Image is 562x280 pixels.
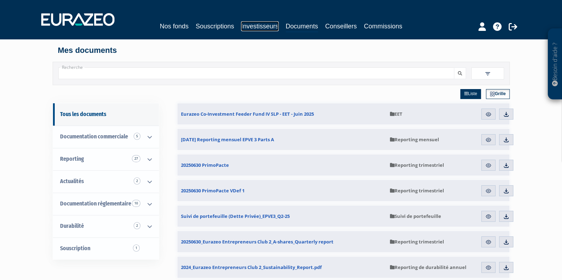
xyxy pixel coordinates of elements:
span: 1 [133,245,140,252]
span: Souscription [60,245,90,252]
span: Suivi de portefeuille [390,213,441,219]
a: Liste [460,89,481,99]
img: download.svg [503,111,509,117]
a: 2024_Eurazeo Entrepreneurs Club 2_Sustainability_Report.pdf [177,257,386,278]
img: download.svg [503,162,509,169]
a: [DATE] Reporting mensuel EPVE 3 Parts A [177,129,386,150]
a: Actualités 2 [53,170,159,193]
span: 10 [132,200,140,207]
img: 1732889491-logotype_eurazeo_blanc_rvb.png [41,13,114,26]
span: [DATE] Reporting mensuel EPVE 3 Parts A [181,136,274,143]
span: Reporting [60,155,84,162]
span: Reporting trimestriel [390,187,444,194]
a: Documentation commerciale 5 [53,126,159,148]
img: download.svg [503,188,509,194]
a: Tous les documents [53,103,159,126]
a: Grille [486,89,510,99]
img: grid.svg [490,92,495,97]
a: Reporting 27 [53,148,159,170]
img: download.svg [503,213,509,220]
a: 20250630 PrimoPacte [177,154,386,176]
a: Souscriptions [196,21,234,31]
img: eye.svg [485,213,492,220]
a: Durabilité 2 [53,215,159,237]
span: Reporting mensuel [390,136,439,143]
a: Souscription1 [53,237,159,260]
img: eye.svg [485,264,492,271]
a: Eurazeo Co-Investment Feeder Fund IV SLP - EET - Juin 2025 [177,103,386,125]
h4: Mes documents [58,46,504,55]
span: 20250630 PrimoPacte VDef 1 [181,187,245,194]
a: Investisseurs [241,21,278,31]
img: eye.svg [485,111,492,117]
a: Suivi de portefeuille (Dette Privée)_EPVE3_Q2-25 [177,205,386,227]
img: eye.svg [485,188,492,194]
span: Suivi de portefeuille (Dette Privée)_EPVE3_Q2-25 [181,213,290,219]
a: Documents [286,21,318,32]
span: Reporting trimestriel [390,162,444,168]
img: download.svg [503,239,509,245]
img: eye.svg [485,162,492,169]
span: Actualités [60,178,84,185]
a: Conseillers [325,21,357,31]
a: 20250630 PrimoPacte VDef 1 [177,180,386,201]
img: eye.svg [485,239,492,245]
span: Documentation règlementaire [60,200,131,207]
a: Documentation règlementaire 10 [53,193,159,215]
img: download.svg [503,137,509,143]
span: 20250630_Eurazeo Entrepreneurs Club 2_A-shares_Quarterly report [181,238,333,245]
a: Nos fonds [160,21,188,31]
span: 2 [134,177,140,185]
span: 20250630 PrimoPacte [181,162,229,168]
img: eye.svg [485,137,492,143]
a: 20250630_Eurazeo Entrepreneurs Club 2_A-shares_Quarterly report [177,231,386,252]
input: Recherche [58,67,454,79]
a: Commissions [364,21,402,31]
p: Besoin d'aide ? [551,32,559,96]
span: Durabilité [60,223,84,229]
img: download.svg [503,264,509,271]
span: 5 [134,133,140,140]
span: Reporting trimestriel [390,238,444,245]
span: EET [390,111,402,117]
span: Reporting de durabilité annuel [390,264,466,270]
span: Eurazeo Co-Investment Feeder Fund IV SLP - EET - Juin 2025 [181,111,314,117]
span: 2 [134,222,140,229]
span: 27 [132,155,140,162]
img: filter.svg [485,71,491,77]
span: 2024_Eurazeo Entrepreneurs Club 2_Sustainability_Report.pdf [181,264,322,270]
span: Documentation commerciale [60,133,128,140]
